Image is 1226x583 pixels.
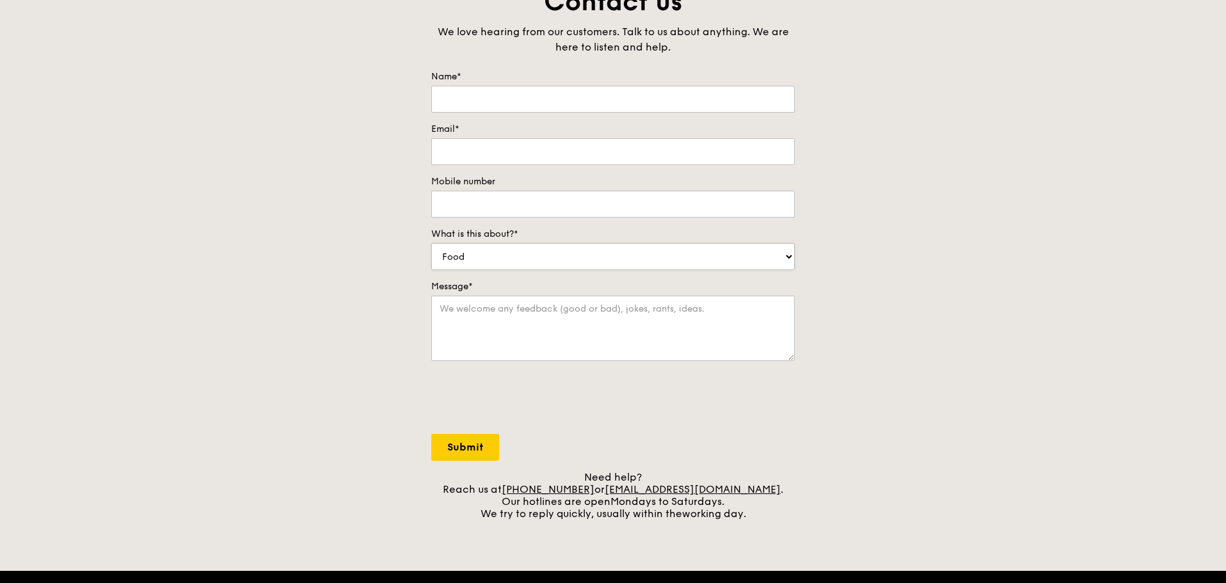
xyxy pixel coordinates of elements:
[431,123,795,136] label: Email*
[431,228,795,241] label: What is this about?*
[431,374,626,424] iframe: reCAPTCHA
[431,471,795,520] div: Need help? Reach us at or . Our hotlines are open We try to reply quickly, usually within the
[431,24,795,55] div: We love hearing from our customers. Talk to us about anything. We are here to listen and help.
[431,280,795,293] label: Message*
[610,495,724,507] span: Mondays to Saturdays.
[502,483,594,495] a: [PHONE_NUMBER]
[431,434,499,461] input: Submit
[431,175,795,188] label: Mobile number
[605,483,781,495] a: [EMAIL_ADDRESS][DOMAIN_NAME]
[682,507,746,520] span: working day.
[431,70,795,83] label: Name*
